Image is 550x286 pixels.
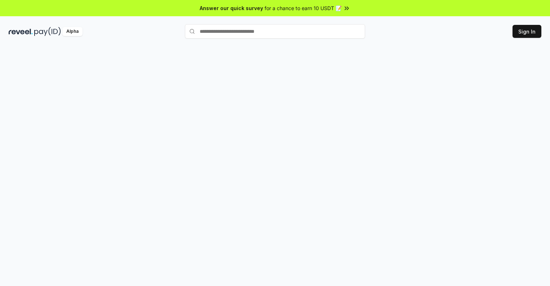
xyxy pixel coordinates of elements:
[200,4,263,12] span: Answer our quick survey
[9,27,33,36] img: reveel_dark
[513,25,541,38] button: Sign In
[265,4,342,12] span: for a chance to earn 10 USDT 📝
[62,27,83,36] div: Alpha
[34,27,61,36] img: pay_id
